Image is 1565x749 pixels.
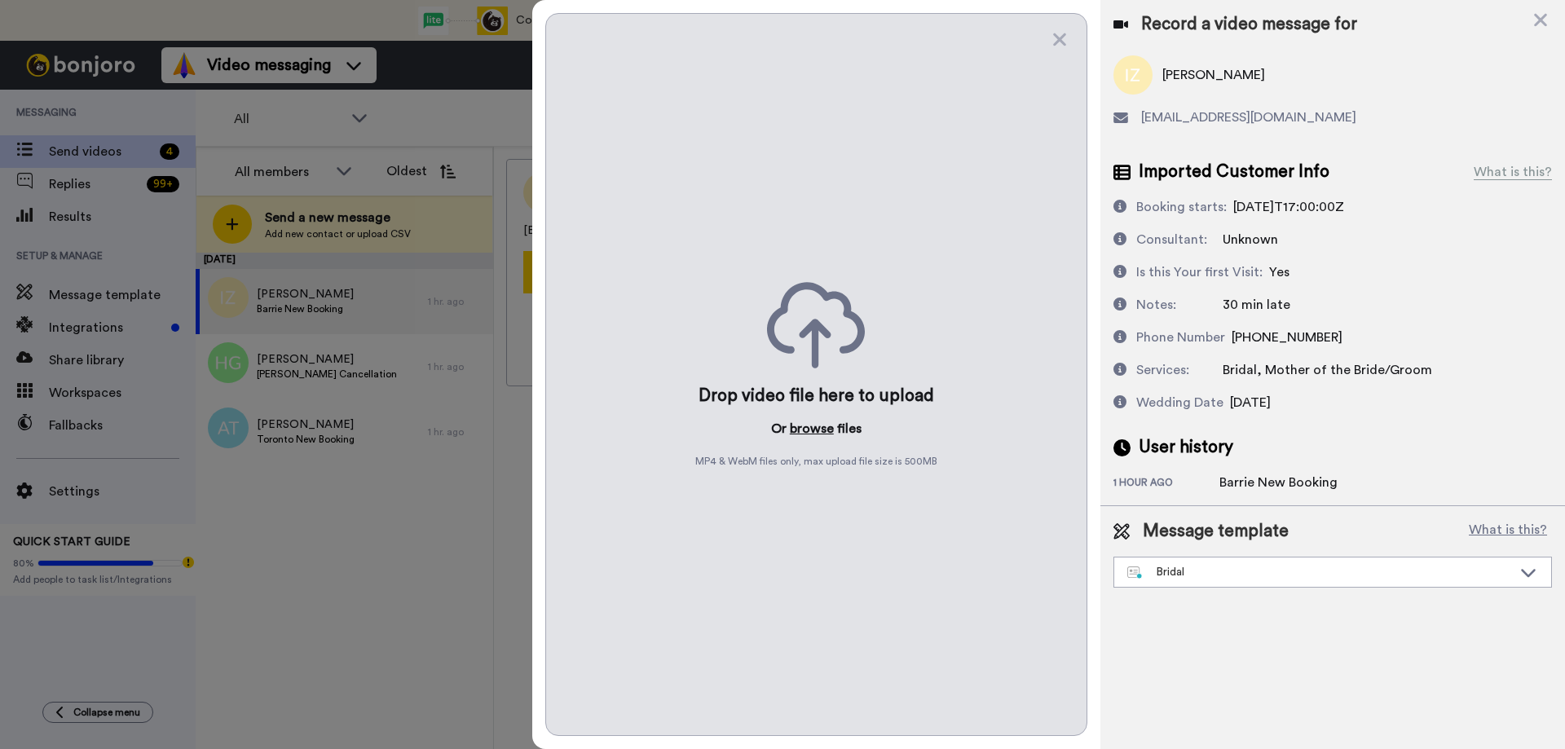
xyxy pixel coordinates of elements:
button: browse [790,419,834,438]
span: 30 min late [1223,298,1290,311]
div: Booking starts: [1136,197,1227,217]
div: Consultant: [1136,230,1207,249]
div: Drop video file here to upload [699,385,934,408]
div: Is this Your first Visit: [1136,262,1263,282]
div: Phone Number [1136,328,1225,347]
div: Barrie New Booking [1219,473,1338,492]
div: Notes: [1136,295,1176,315]
span: Unknown [1223,233,1278,246]
span: Bridal, Mother of the Bride/Groom [1223,363,1432,377]
span: Message template [1143,519,1289,544]
span: [PHONE_NUMBER] [1232,331,1342,344]
span: Imported Customer Info [1139,160,1329,184]
div: 1 hour ago [1113,476,1219,492]
span: Yes [1269,266,1289,279]
span: [DATE]T17:00:00Z [1233,200,1344,214]
img: nextgen-template.svg [1127,566,1143,579]
p: Or files [771,419,862,438]
span: User history [1139,435,1233,460]
div: Wedding Date [1136,393,1223,412]
span: [DATE] [1230,396,1271,409]
div: Bridal [1127,564,1512,580]
div: What is this? [1474,162,1552,182]
button: What is this? [1464,519,1552,544]
div: Services: [1136,360,1189,380]
span: MP4 & WebM files only, max upload file size is 500 MB [695,455,937,468]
